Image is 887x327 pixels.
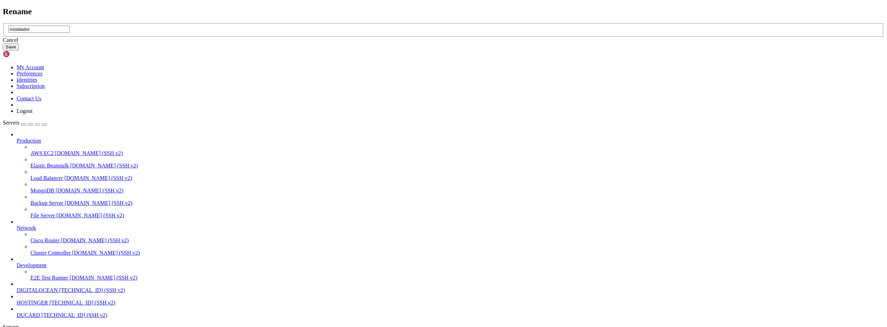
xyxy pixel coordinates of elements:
x-row: System load: 0.05 Processes: 104 [3,50,797,56]
span: [DOMAIN_NAME] (SSH v2) [70,163,138,169]
span: MongoDB [30,188,54,193]
li: Backup Server [DOMAIN_NAME] (SSH v2) [30,194,884,206]
span: File Server [30,212,55,218]
li: HOSTINGER [TECHNICAL_ID] (SSH v2) [17,293,884,306]
a: Preferences [17,71,43,76]
x-row: root@ubuntu-s-2vcpu-4gb-120gb-intel-nyc3-01:~# sudo chmod +x ./instalador [3,144,797,150]
x-row: root@ubuntu-s-2vcpu-4gb-120gb-intel-nyc3-01:~# [3,162,797,167]
span: [DOMAIN_NAME] (SSH v2) [65,200,133,206]
span: [TECHNICAL_ID] (SSH v2) [42,312,107,318]
li: File Server [DOMAIN_NAME] (SSH v2) [30,206,884,219]
span: [DOMAIN_NAME] (SSH v2) [55,150,123,156]
li: AWS EC2 [DOMAIN_NAME] (SSH v2) [30,144,884,156]
span: instalador [130,162,158,167]
span: E2E Test Runner [30,275,68,281]
div: Cancel [3,37,884,43]
a: Production [17,138,884,144]
a: File Server [DOMAIN_NAME] (SSH v2) [30,212,884,219]
li: E2E Test Runner [DOMAIN_NAME] (SSH v2) [30,269,884,281]
span: [TECHNICAL_ID] (SSH v2) [50,300,115,306]
x-row: * Support: [URL][DOMAIN_NAME] [3,26,797,32]
x-row: To see these additional updates run: apt list --upgradable [3,103,797,109]
button: Save [3,43,19,51]
a: Identities [17,77,37,83]
x-row: 10 updates can be applied immediately. [3,91,797,97]
a: Network [17,225,884,231]
span: Cisco Router [30,237,60,243]
span: [DOMAIN_NAME] (SSH v2) [64,175,132,181]
li: DUCARD [TECHNICAL_ID] (SSH v2) [17,306,884,318]
span: Servers [3,120,19,126]
li: Network [17,219,884,256]
a: Elastic Beanstalk [DOMAIN_NAME] (SSH v2) [30,163,884,169]
a: MongoDB [DOMAIN_NAME] (SSH v2) [30,188,884,194]
span: HOSTINGER [17,300,48,306]
span: [DOMAIN_NAME] (SSH v2) [61,237,129,243]
span: Production [17,138,41,144]
x-row: Memory usage: 5% IPv4 address for eth0: [TECHNICAL_ID] [3,62,797,67]
a: AWS EC2 [DOMAIN_NAME] (SSH v2) [30,150,884,156]
x-row: System information as of [DATE] [3,38,797,44]
span: [DOMAIN_NAME] (SSH v2) [70,275,138,281]
a: Logout [17,108,33,114]
span: Load Balancer [30,175,63,181]
li: MongoDB [DOMAIN_NAME] (SSH v2) [30,181,884,194]
span: [TECHNICAL_ID] (SSH v2) [59,287,125,293]
a: My Account [17,64,44,70]
span: Cluster Controller [30,250,71,256]
li: Cisco Router [DOMAIN_NAME] (SSH v2) [30,231,884,244]
x-row: 8 of these updates are standard security updates. [3,97,797,103]
a: Contact Us [17,96,42,101]
li: DIGITALOCEAN [TECHNICAL_ID] (SSH v2) [17,281,884,293]
span: AWS EC2 [30,150,54,156]
a: Cluster Controller [DOMAIN_NAME] (SSH v2) [30,250,884,256]
img: Shellngn [3,51,43,57]
span: [DOMAIN_NAME] (SSH v2) [56,212,124,218]
span: Backup Server [30,200,63,206]
a: Backup Server [DOMAIN_NAME] (SSH v2) [30,200,884,206]
x-row: Enable ESM Apps to receive additional future security updates. [3,115,797,120]
a: Servers [3,120,47,126]
a: E2E Test Runner [DOMAIN_NAME] (SSH v2) [30,275,884,281]
span: [DOMAIN_NAME] (SSH v2) [55,188,123,193]
h2: Rename [3,7,884,16]
li: Cluster Controller [DOMAIN_NAME] (SSH v2) [30,244,884,256]
li: Production [17,131,884,219]
li: Elastic Beanstalk [DOMAIN_NAME] (SSH v2) [30,156,884,169]
x-row: * Documentation: [URL][DOMAIN_NAME] [3,15,797,20]
span: Elastic Beanstalk [30,163,69,169]
a: HOSTINGER [TECHNICAL_ID] (SSH v2) [17,300,884,306]
x-row: sudo: ./instalador: command not found [3,156,797,162]
li: Development [17,256,884,281]
a: Subscription [17,83,45,89]
div: (57, 27) [169,162,172,167]
x-row: Last login: [DATE] from [TECHNICAL_ID] [3,138,797,144]
x-row: See [URL][DOMAIN_NAME] or run: sudo pro status [3,120,797,126]
x-row: * Management: [URL][DOMAIN_NAME] [3,20,797,26]
span: DIGITALOCEAN [17,287,58,293]
a: Cisco Router [DOMAIN_NAME] (SSH v2) [30,237,884,244]
span: DUCARD [17,312,40,318]
a: DUCARD [TECHNICAL_ID] (SSH v2) [17,312,884,318]
span: [DOMAIN_NAME] (SSH v2) [72,250,140,256]
x-row: Usage of /: 1.6% of 116.12GB Users logged in: 0 [3,56,797,62]
a: DIGITALOCEAN [TECHNICAL_ID] (SSH v2) [17,287,884,293]
span: Development [17,262,46,268]
x-row: root@ubuntu-s-2vcpu-4gb-120gb-intel-nyc3-01:~# sudo ./instalador [3,150,797,156]
li: Load Balancer [DOMAIN_NAME] (SSH v2) [30,169,884,181]
x-row: Swap usage: 0% IPv4 address for eth0: [TECHNICAL_ID] [3,67,797,73]
a: Development [17,262,884,269]
x-row: Welcome to Ubuntu 22.04.5 LTS (GNU/Linux 5.15.0-113-generic x86_64) [3,3,797,9]
a: Load Balancer [DOMAIN_NAME] (SSH v2) [30,175,884,181]
x-row: Expanded Security Maintenance for Applications is not enabled. [3,79,797,85]
span: Network [17,225,36,231]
